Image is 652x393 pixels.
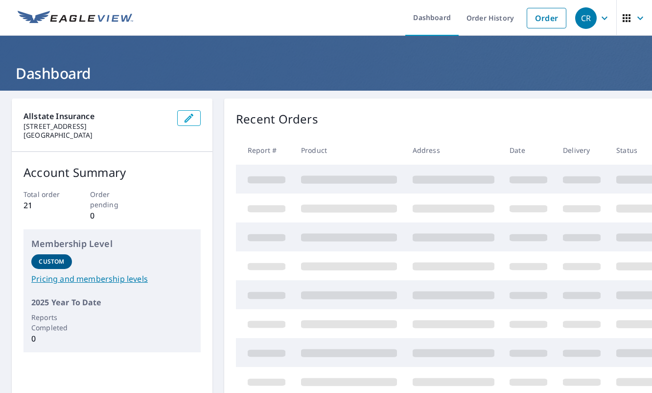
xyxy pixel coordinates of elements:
[90,189,135,210] p: Order pending
[31,333,72,344] p: 0
[31,237,193,250] p: Membership Level
[575,7,597,29] div: CR
[39,257,64,266] p: Custom
[502,136,555,165] th: Date
[31,312,72,333] p: Reports Completed
[23,110,169,122] p: Allstate Insurance
[527,8,566,28] a: Order
[90,210,135,221] p: 0
[23,122,169,131] p: [STREET_ADDRESS]
[236,110,318,128] p: Recent Orders
[23,199,68,211] p: 21
[555,136,608,165] th: Delivery
[405,136,502,165] th: Address
[12,63,640,83] h1: Dashboard
[18,11,133,25] img: EV Logo
[23,189,68,199] p: Total order
[23,131,169,140] p: [GEOGRAPHIC_DATA]
[236,136,293,165] th: Report #
[293,136,405,165] th: Product
[31,273,193,285] a: Pricing and membership levels
[23,164,201,181] p: Account Summary
[31,296,193,308] p: 2025 Year To Date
